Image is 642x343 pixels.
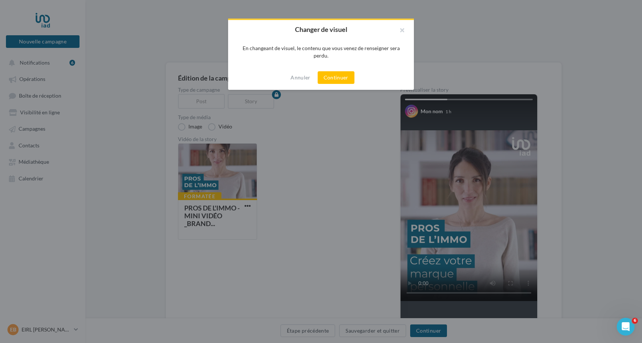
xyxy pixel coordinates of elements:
[617,318,635,336] iframe: Intercom live chat
[318,71,354,84] button: Continuer
[288,73,313,82] button: Annuler
[632,318,638,324] span: 6
[240,45,402,59] div: En changeant de visuel, le contenu que vous venez de renseigner sera perdu.
[240,26,402,33] h2: Changer de visuel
